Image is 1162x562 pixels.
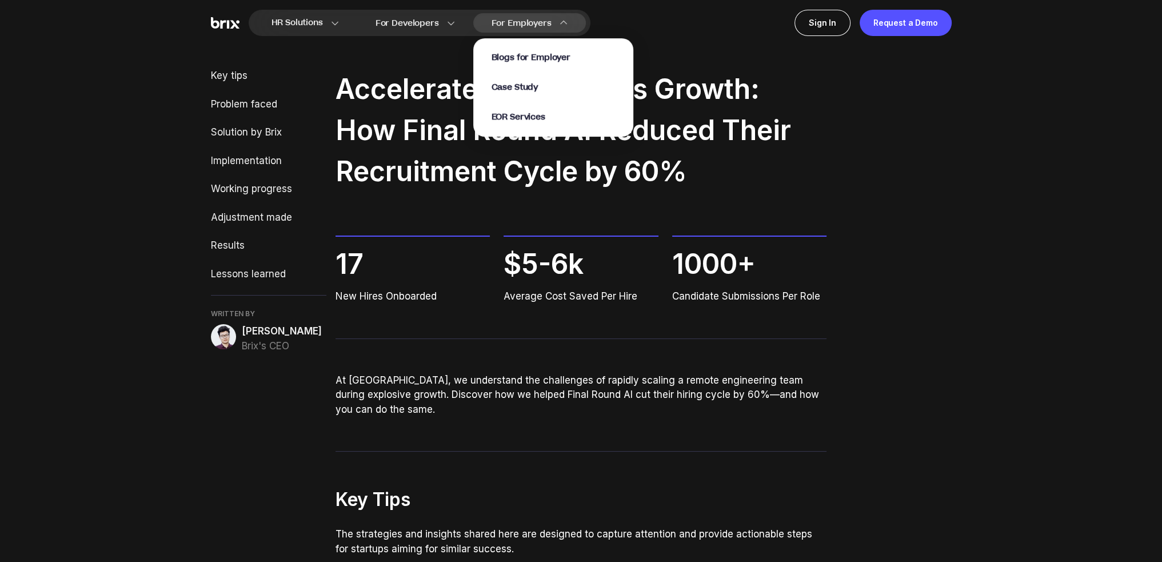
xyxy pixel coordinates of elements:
div: Solution by Brix [211,125,327,140]
span: Brix's CEO [242,339,322,354]
div: Adjustment made [211,210,327,225]
div: Key tips [211,69,327,83]
a: EOR Services [492,110,545,123]
img: alex [211,324,236,349]
span: Average Cost Saved Per Hire [504,289,658,304]
span: $5-6k [504,244,658,285]
span: New Hires Onboarded [336,289,490,304]
span: HR Solutions [271,14,323,32]
span: WRITTEN BY [211,309,327,318]
div: Lessons learned [211,267,327,282]
div: Problem faced [211,97,327,112]
span: [PERSON_NAME] [242,324,322,339]
div: Implementation [211,154,327,169]
h2: Key Tips [336,486,826,513]
span: 1000+ [672,244,826,285]
a: Case Study [492,81,538,93]
div: Results [211,238,327,253]
a: Request a Demo [860,10,952,36]
a: Blogs for Employer [492,51,570,63]
h2: Accelerate Your Team's Growth: How Final Round AI Reduced Their Recruitment Cycle by 60% [336,69,826,192]
img: Brix Logo [211,17,239,29]
span: For Developers [376,17,439,29]
span: For Employers [492,17,552,29]
p: The strategies and insights shared here are designed to capture attention and provide actionable ... [336,527,826,556]
span: EOR Services [492,111,545,123]
p: At [GEOGRAPHIC_DATA], we understand the challenges of rapidly scaling a remote engineering team d... [336,373,826,417]
div: Working progress [211,182,327,197]
a: Sign In [794,10,850,36]
span: 17 [336,244,490,285]
span: Candidate Submissions Per Role [672,289,826,304]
